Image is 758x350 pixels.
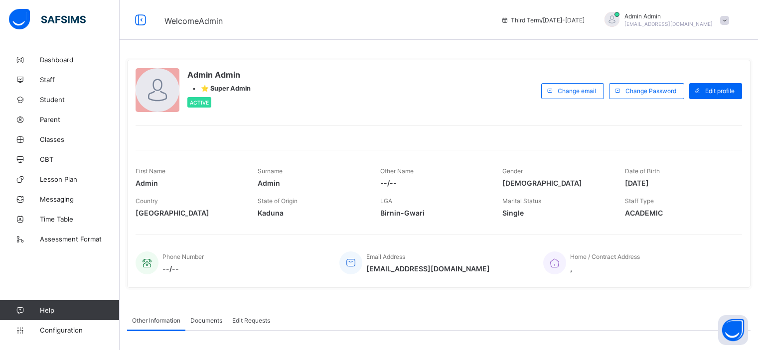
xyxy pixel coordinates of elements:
[40,175,120,183] span: Lesson Plan
[502,179,609,187] span: [DEMOGRAPHIC_DATA]
[570,264,640,273] span: ,
[40,326,119,334] span: Configuration
[625,197,654,205] span: Staff Type
[190,100,209,106] span: Active
[380,167,414,175] span: Other Name
[366,253,405,260] span: Email Address
[625,167,660,175] span: Date of Birth
[380,179,487,187] span: --/--
[258,197,298,205] span: State of Origin
[40,215,120,223] span: Time Table
[595,12,734,28] div: AdminAdmin
[187,85,251,92] div: •
[40,76,120,84] span: Staff
[136,209,243,217] span: [GEOGRAPHIC_DATA]
[136,167,165,175] span: First Name
[40,96,120,104] span: Student
[366,264,490,273] span: [EMAIL_ADDRESS][DOMAIN_NAME]
[502,167,523,175] span: Gender
[40,116,120,123] span: Parent
[40,235,120,243] span: Assessment Format
[380,197,392,205] span: LGA
[136,179,243,187] span: Admin
[502,209,609,217] span: Single
[258,179,365,187] span: Admin
[232,317,270,324] span: Edit Requests
[380,209,487,217] span: Birnin-Gwari
[136,197,158,205] span: Country
[718,315,748,345] button: Open asap
[624,12,713,20] span: Admin Admin
[190,317,222,324] span: Documents
[40,306,119,314] span: Help
[132,317,180,324] span: Other Information
[502,197,541,205] span: Marital Status
[625,179,732,187] span: [DATE]
[625,209,732,217] span: ACADEMIC
[258,167,283,175] span: Surname
[40,155,120,163] span: CBT
[162,253,204,260] span: Phone Number
[164,16,223,26] span: Welcome Admin
[625,87,676,95] span: Change Password
[501,16,585,24] span: session/term information
[705,87,735,95] span: Edit profile
[9,9,86,30] img: safsims
[201,85,251,92] span: ⭐ Super Admin
[40,56,120,64] span: Dashboard
[162,264,204,273] span: --/--
[258,209,365,217] span: Kaduna
[187,70,251,80] span: Admin Admin
[558,87,596,95] span: Change email
[624,21,713,27] span: [EMAIL_ADDRESS][DOMAIN_NAME]
[40,135,120,143] span: Classes
[570,253,640,260] span: Home / Contract Address
[40,195,120,203] span: Messaging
